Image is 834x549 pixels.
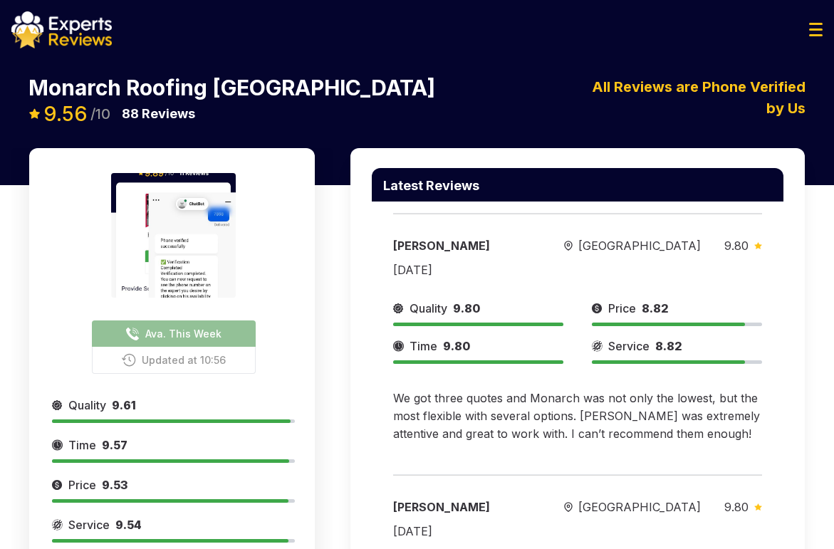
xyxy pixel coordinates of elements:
img: slider icon [393,300,404,317]
span: Quality [68,397,106,414]
img: slider icon [564,502,573,513]
span: Ava. This Week [145,326,221,341]
img: slider icon [52,516,63,533]
p: Latest Reviews [383,179,479,192]
div: [PERSON_NAME] [393,237,541,254]
span: 88 [122,106,139,121]
img: slider icon [592,300,603,317]
img: slider icon [52,397,63,414]
span: Updated at 10:56 [142,352,226,367]
div: [DATE] [393,523,432,540]
span: Quality [410,300,447,317]
span: Time [410,338,437,355]
img: slider icon [52,476,63,493]
span: Time [68,436,96,454]
div: [PERSON_NAME] [393,498,541,516]
img: slider icon [564,241,573,251]
span: 9.80 [443,339,470,353]
p: All Reviews are Phone Verified by Us [559,76,823,119]
span: 9.54 [115,518,142,532]
button: Ava. This Week [92,320,256,347]
span: Price [608,300,636,317]
span: Service [608,338,650,355]
img: slider icon [592,338,603,355]
span: 9.53 [102,478,127,492]
p: Monarch Roofing [GEOGRAPHIC_DATA] [28,77,435,98]
img: slider icon [393,338,404,355]
span: 9.80 [453,301,480,315]
span: 8.82 [655,339,682,353]
span: Service [68,516,110,533]
span: [GEOGRAPHIC_DATA] [578,237,701,254]
button: Updated at 10:56 [92,347,256,374]
div: [DATE] [393,261,432,278]
span: We got three quotes and Monarch was not only the lowest, but the most flexible with several optio... [393,391,760,441]
span: 9.57 [102,438,127,452]
p: Reviews [122,104,195,124]
span: 9.56 [43,102,88,126]
img: logo [11,11,112,48]
img: slider icon [754,503,762,511]
img: buttonPhoneIcon [122,353,136,367]
img: slider icon [52,436,63,454]
img: Menu Icon [809,23,823,36]
img: slider icon [754,242,762,249]
span: 9.61 [112,398,136,412]
span: 9.80 [724,239,749,253]
span: 8.82 [642,301,669,315]
span: [GEOGRAPHIC_DATA] [578,498,701,516]
span: Price [68,476,96,493]
span: /10 [90,107,110,121]
img: buttonPhoneIcon [125,327,140,341]
span: 9.80 [724,500,749,514]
